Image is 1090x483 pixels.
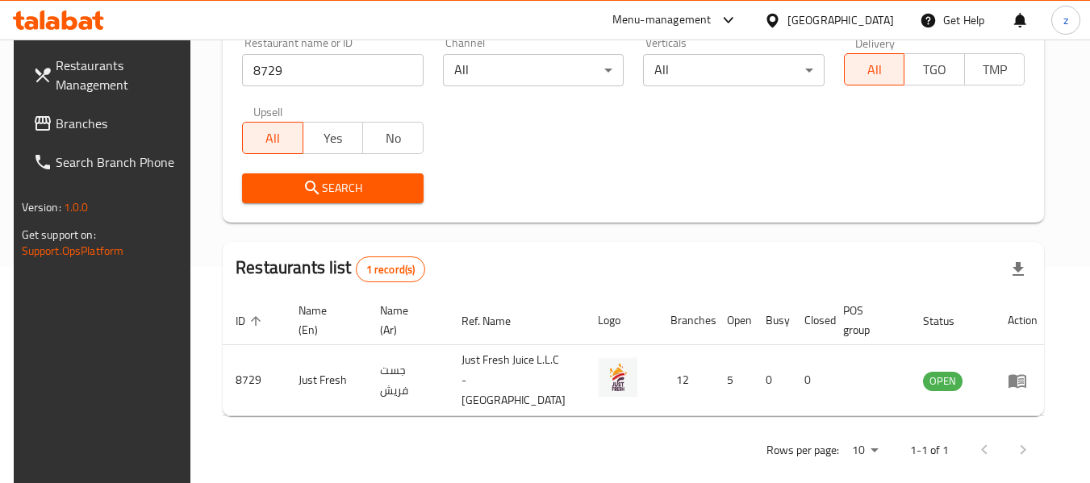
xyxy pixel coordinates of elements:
[362,122,424,154] button: No
[356,256,426,282] div: Total records count
[357,262,425,277] span: 1 record(s)
[844,53,905,85] button: All
[56,152,183,172] span: Search Branch Phone
[791,345,830,416] td: 0
[449,345,585,416] td: Just Fresh Juice L.L.C - [GEOGRAPHIC_DATA]
[787,11,894,29] div: [GEOGRAPHIC_DATA]
[64,197,89,218] span: 1.0.0
[443,54,624,86] div: All
[999,250,1038,289] div: Export file
[791,296,830,345] th: Closed
[22,224,96,245] span: Get support on:
[658,345,714,416] td: 12
[753,296,791,345] th: Busy
[223,345,286,416] td: 8729
[286,345,367,416] td: Just Fresh
[310,127,357,150] span: Yes
[658,296,714,345] th: Branches
[1008,371,1038,390] div: Menu
[22,240,124,261] a: Support.OpsPlatform
[56,114,183,133] span: Branches
[995,296,1050,345] th: Action
[910,440,949,460] p: 1-1 of 1
[236,256,425,282] h2: Restaurants list
[612,10,712,30] div: Menu-management
[585,296,658,345] th: Logo
[753,345,791,416] td: 0
[370,127,417,150] span: No
[964,53,1025,85] button: TMP
[22,197,61,218] span: Version:
[911,58,958,81] span: TGO
[855,37,896,48] label: Delivery
[923,372,963,391] div: OPEN
[236,311,266,331] span: ID
[56,56,183,94] span: Restaurants Management
[242,54,424,86] input: Search for restaurant name or ID..
[253,106,283,117] label: Upsell
[223,296,1050,416] table: enhanced table
[242,122,303,154] button: All
[598,357,638,398] img: Just Fresh
[20,104,196,143] a: Branches
[367,345,449,416] td: جست فريش
[242,173,424,203] button: Search
[20,46,196,104] a: Restaurants Management
[843,301,891,339] span: POS group
[766,440,839,460] p: Rows per page:
[461,311,532,331] span: Ref. Name
[904,53,965,85] button: TGO
[303,122,364,154] button: Yes
[255,178,411,198] span: Search
[380,301,429,339] span: Name (Ar)
[846,439,884,463] div: Rows per page:
[249,127,297,150] span: All
[643,54,825,86] div: All
[714,345,753,416] td: 5
[299,301,348,339] span: Name (En)
[923,311,975,331] span: Status
[1063,11,1068,29] span: z
[851,58,899,81] span: All
[714,296,753,345] th: Open
[923,372,963,390] span: OPEN
[971,58,1019,81] span: TMP
[20,143,196,181] a: Search Branch Phone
